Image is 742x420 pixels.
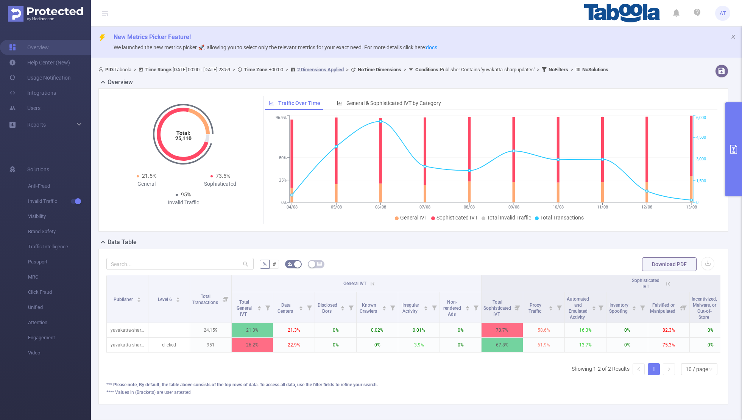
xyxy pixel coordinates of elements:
p: 0% [357,338,398,352]
span: Publisher [114,297,134,302]
span: Inventory Spoofing [609,302,629,314]
button: icon: close [731,33,736,41]
i: icon: caret-down [137,299,141,301]
tspan: Total: [176,130,190,136]
span: Automated and Emulated Activity [567,296,589,320]
i: Filter menu [554,292,564,323]
div: Sort [720,305,724,309]
b: Time Range: [145,67,173,72]
i: icon: caret-down [466,307,470,310]
tspan: 25,110 [175,135,192,141]
span: Non-rendered Ads [443,299,461,317]
i: icon: caret-up [176,296,180,298]
b: No Time Dimensions [358,67,401,72]
i: icon: caret-up [592,305,596,307]
tspan: 09/08 [508,205,519,210]
i: Filter menu [637,292,648,323]
span: Data Centers [277,302,294,314]
span: Publisher Contains 'yuvakatta-sharpupdates' [415,67,535,72]
span: # [273,261,276,267]
p: 0% [690,338,731,352]
p: yuvakatta-sharpupdates [107,323,148,337]
p: 73.7% [482,323,523,337]
span: Taboola [DATE] 00:00 - [DATE] 23:59 +00:00 [98,67,608,72]
i: Filter menu [221,275,231,323]
span: % [263,261,267,267]
tspan: 1,500 [696,179,706,183]
tspan: 4,500 [696,135,706,140]
span: Solutions [27,162,49,177]
p: 0% [606,323,648,337]
span: Sophisticated IVT [436,215,478,221]
i: Filter menu [429,292,440,323]
i: icon: caret-up [382,305,387,307]
p: 58.6% [523,323,564,337]
p: 0.02% [357,323,398,337]
i: icon: thunderbolt [98,34,106,42]
p: 16.3% [565,323,606,337]
a: Users [9,100,41,116]
i: icon: bar-chart [337,100,342,106]
i: icon: caret-down [299,307,303,310]
i: icon: bg-colors [288,262,292,266]
span: > [568,67,575,72]
p: 951 [190,338,231,352]
tspan: 13/08 [686,205,697,210]
span: Total Transactions [540,215,584,221]
i: icon: caret-down [424,307,428,310]
b: Time Zone: [244,67,269,72]
span: Anti-Fraud [28,179,91,194]
span: Level 6 [158,297,173,302]
span: Traffic Over Time [278,100,320,106]
li: Previous Page [633,363,645,375]
i: icon: caret-up [341,305,345,307]
div: Sort [549,305,553,309]
p: 26.2% [232,338,273,352]
tspan: 0% [281,200,287,205]
div: Sophisticated [183,180,257,188]
span: General IVT [343,281,366,286]
span: Engagement [28,330,91,345]
b: Conditions : [415,67,440,72]
span: 21.5% [142,173,156,179]
span: General IVT [400,215,427,221]
i: icon: caret-up [632,305,636,307]
span: Brand Safety [28,224,91,239]
span: Passport [28,254,91,270]
p: yuvakatta-sharpupdates [107,338,148,352]
tspan: 3,000 [696,157,706,162]
tspan: 07/08 [419,205,430,210]
div: Sort [176,296,180,301]
p: 75.3% [648,338,689,352]
span: MRC [28,270,91,285]
i: icon: user [98,67,105,72]
div: Sort [340,305,345,309]
span: Incentivized, Malware, or Out-of-Store [692,296,717,320]
tspan: 11/08 [597,205,608,210]
h2: Data Table [108,238,137,247]
b: PID: [105,67,114,72]
span: We launched the new metrics picker 🚀, allowing you to select only the relevant metrics for your e... [114,44,437,50]
i: icon: caret-up [137,296,141,298]
tspan: 10/08 [552,205,563,210]
p: 0.01% [398,323,440,337]
i: icon: caret-down [257,307,262,310]
i: icon: right [667,367,671,371]
p: 21.3% [273,323,315,337]
span: Total Invalid Traffic [487,215,531,221]
a: Overview [9,40,49,55]
p: 0% [315,338,356,352]
i: icon: caret-up [424,305,428,307]
span: 73.5% [216,173,230,179]
tspan: 96.9% [276,116,287,121]
p: 13.7% [565,338,606,352]
tspan: 12/08 [641,205,652,210]
span: Visibility [28,209,91,224]
button: Download PDF [642,257,697,271]
span: Invalid Traffic [28,194,91,209]
i: Filter menu [387,292,398,323]
span: > [283,67,290,72]
span: Total General IVT [237,299,252,317]
span: Irregular Activity [402,302,419,314]
p: 82.3% [648,323,689,337]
